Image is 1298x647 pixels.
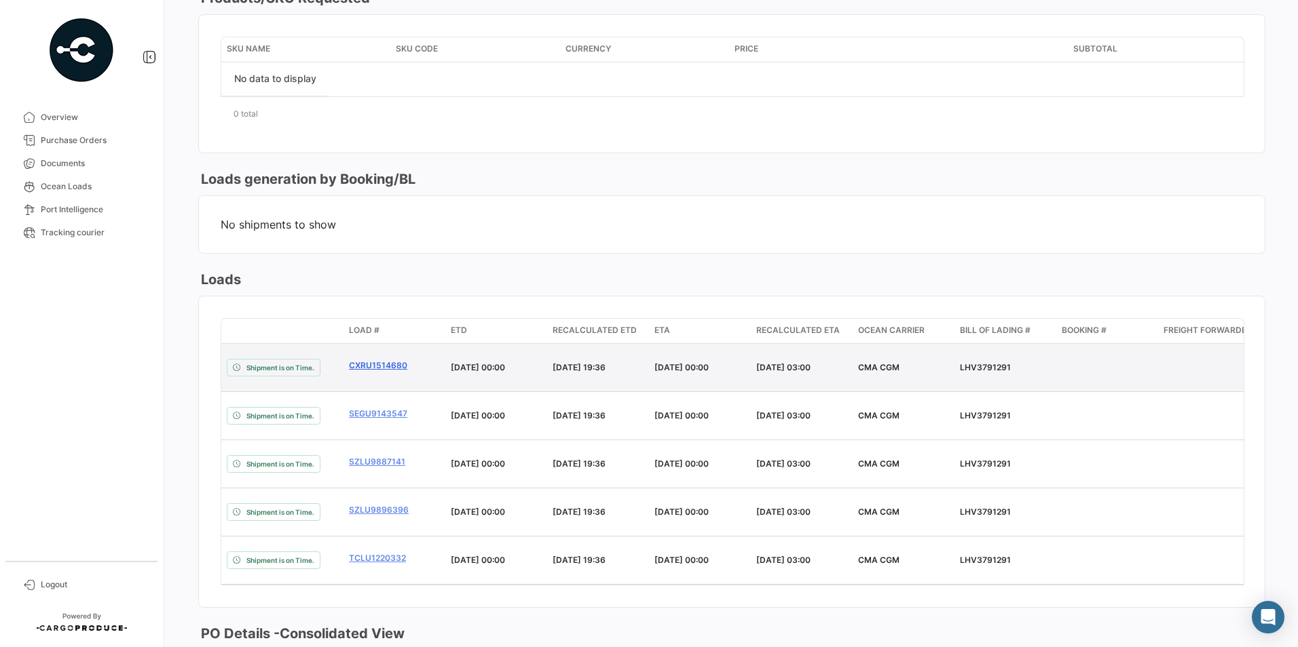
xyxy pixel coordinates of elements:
[960,324,1031,336] span: Bill of Lading #
[756,458,811,469] span: [DATE] 03:00
[1056,319,1158,343] datatable-header-cell: Booking #
[451,555,505,565] span: [DATE] 00:00
[48,16,115,84] img: powered-by.png
[654,362,709,372] span: [DATE] 00:00
[451,324,467,336] span: ETD
[1073,43,1117,55] span: Subtotal
[349,504,440,516] a: SZLU9896396
[41,180,147,193] span: Ocean Loads
[858,555,900,565] span: CMA CGM
[221,218,1243,231] span: No shipments to show
[756,507,811,517] span: [DATE] 03:00
[246,410,314,421] span: Shipment is on Time.
[654,458,709,469] span: [DATE] 00:00
[960,361,1051,374] div: LHV3791291
[349,324,379,336] span: Load #
[451,362,505,372] span: [DATE] 00:00
[960,458,1051,470] div: LHV3791291
[41,134,147,146] span: Purchase Orders
[553,507,606,517] span: [DATE] 19:36
[960,554,1051,566] div: LHV3791291
[756,324,840,336] span: Recalculated ETA
[756,362,811,372] span: [DATE] 03:00
[41,227,147,239] span: Tracking courier
[853,319,954,343] datatable-header-cell: Ocean Carrier
[349,552,440,564] a: TCLU1220332
[553,458,606,469] span: [DATE] 19:36
[735,43,758,55] span: Price
[41,203,147,216] span: Port Intelligence
[221,97,1243,131] div: 0 total
[396,43,438,55] span: SKU Code
[198,170,415,189] h3: Loads generation by Booking/BL
[349,456,440,468] a: SZLU9887141
[1164,324,1252,336] span: Freight Forwarder
[41,157,147,170] span: Documents
[565,43,611,55] span: Currency
[858,458,900,469] span: CMA CGM
[654,324,670,336] span: ETA
[349,359,440,372] a: CXRU1514680
[1252,601,1284,633] div: Abrir Intercom Messenger
[11,221,152,244] a: Tracking courier
[654,555,709,565] span: [DATE] 00:00
[756,555,811,565] span: [DATE] 03:00
[1062,324,1107,336] span: Booking #
[11,106,152,129] a: Overview
[751,319,853,343] datatable-header-cell: Recalculated ETA
[858,362,900,372] span: CMA CGM
[11,129,152,152] a: Purchase Orders
[1158,319,1260,343] datatable-header-cell: Freight Forwarder
[858,324,925,336] span: Ocean Carrier
[960,506,1051,518] div: LHV3791291
[11,198,152,221] a: Port Intelligence
[198,624,405,643] h3: PO Details - Consolidated View
[553,555,606,565] span: [DATE] 19:36
[858,410,900,420] span: CMA CGM
[654,507,709,517] span: [DATE] 00:00
[858,507,900,517] span: CMA CGM
[344,319,445,343] datatable-header-cell: Load #
[445,319,547,343] datatable-header-cell: ETD
[553,410,606,420] span: [DATE] 19:36
[11,175,152,198] a: Ocean Loads
[11,152,152,175] a: Documents
[960,410,1051,422] div: LHV3791291
[553,362,606,372] span: [DATE] 19:36
[547,319,649,343] datatable-header-cell: Recalculated ETD
[649,319,751,343] datatable-header-cell: ETA
[654,410,709,420] span: [DATE] 00:00
[349,408,440,420] a: SEGU9143547
[198,270,241,289] h3: Loads
[221,37,390,62] datatable-header-cell: SKU Name
[41,111,147,123] span: Overview
[41,579,147,591] span: Logout
[390,37,559,62] datatable-header-cell: SKU Code
[246,555,314,566] span: Shipment is on Time.
[221,62,329,96] div: No data to display
[553,324,637,336] span: Recalculated ETD
[227,43,270,55] span: SKU Name
[560,37,729,62] datatable-header-cell: Currency
[954,319,1056,343] datatable-header-cell: Bill of Lading #
[246,458,314,469] span: Shipment is on Time.
[451,458,505,469] span: [DATE] 00:00
[756,410,811,420] span: [DATE] 03:00
[246,362,314,373] span: Shipment is on Time.
[451,507,505,517] span: [DATE] 00:00
[451,410,505,420] span: [DATE] 00:00
[246,507,314,517] span: Shipment is on Time.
